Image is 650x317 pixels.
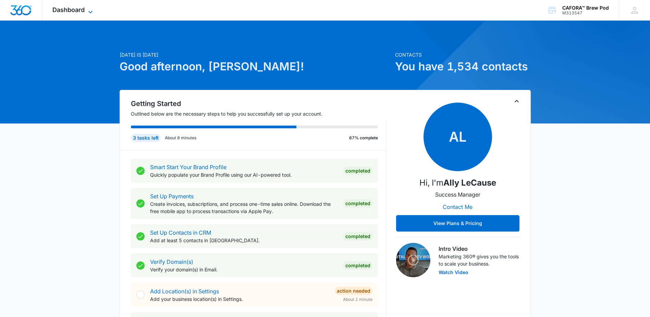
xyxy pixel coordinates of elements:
[120,51,391,58] p: [DATE] is [DATE]
[52,6,85,13] span: Dashboard
[343,167,372,175] div: Completed
[131,134,161,142] div: 3 tasks left
[439,245,519,253] h3: Intro Video
[131,98,387,109] h2: Getting Started
[513,97,521,105] button: Toggle Collapse
[439,270,468,275] button: Watch Video
[150,237,338,244] p: Add at least 5 contacts in [GEOGRAPHIC_DATA].
[395,51,531,58] p: Contacts
[150,171,338,178] p: Quickly populate your Brand Profile using our AI-powered tool.
[439,253,519,267] p: Marketing 360® gives you the tools to scale your business.
[349,135,378,141] p: 67% complete
[150,164,226,171] a: Smart Start Your Brand Profile
[150,288,219,295] a: Add Location(s) in Settings
[395,58,531,75] h1: You have 1,534 contacts
[343,199,372,208] div: Completed
[562,5,609,11] div: account name
[562,11,609,15] div: account id
[435,190,480,199] p: Success Manager
[150,295,329,303] p: Add your business location(s) in Settings.
[335,287,372,295] div: Action Needed
[436,199,479,215] button: Contact Me
[150,266,338,273] p: Verify your domain(s) in Email.
[150,193,194,200] a: Set Up Payments
[343,261,372,270] div: Completed
[419,177,496,189] p: Hi, I'm
[443,178,496,188] strong: Ally LeCause
[150,200,338,215] p: Create invoices, subscriptions, and process one-time sales online. Download the free mobile app t...
[150,229,211,236] a: Set Up Contacts in CRM
[150,258,193,265] a: Verify Domain(s)
[131,110,387,117] p: Outlined below are the necessary steps to help you successfully set up your account.
[120,58,391,75] h1: Good afternoon, [PERSON_NAME]!
[165,135,196,141] p: About 8 minutes
[343,296,372,303] span: About 1 minute
[343,232,372,240] div: Completed
[424,103,492,171] span: AL
[396,215,519,232] button: View Plans & Pricing
[396,243,430,277] img: Intro Video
